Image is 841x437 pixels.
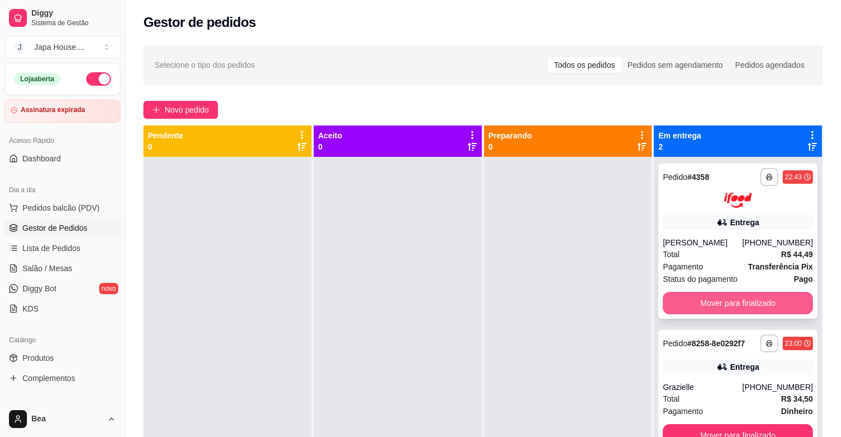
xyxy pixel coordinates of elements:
article: Assinatura expirada [21,106,85,114]
div: Pedidos sem agendamento [621,57,729,73]
strong: Pago [794,275,813,283]
div: [PHONE_NUMBER] [742,382,813,393]
div: Japa House. ... [34,41,85,53]
button: Novo pedido [143,101,218,119]
span: Novo pedido [165,104,209,116]
p: Aceito [318,130,342,141]
span: KDS [22,303,39,314]
div: 23:00 [785,339,802,348]
div: Pedidos agendados [729,57,811,73]
span: plus [152,106,160,114]
p: Pendente [148,130,183,141]
h2: Gestor de pedidos [143,13,256,31]
div: Entrega [730,217,759,228]
a: Diggy Botnovo [4,280,120,297]
p: 0 [489,141,532,152]
div: [PERSON_NAME] [663,237,742,248]
span: Status do pagamento [663,273,737,285]
span: Selecione o tipo dos pedidos [155,59,255,71]
span: Salão / Mesas [22,263,72,274]
a: Gestor de Pedidos [4,219,120,237]
p: Preparando [489,130,532,141]
strong: Transferência Pix [748,262,813,271]
a: Lista de Pedidos [4,239,120,257]
strong: R$ 34,50 [781,394,813,403]
div: Acesso Rápido [4,132,120,150]
span: Total [663,248,680,261]
div: 22:43 [785,173,802,182]
span: Diggy Bot [22,283,57,294]
span: J [14,41,25,53]
span: Produtos [22,352,54,364]
button: Bea [4,406,120,433]
a: Complementos [4,369,120,387]
button: Pedidos balcão (PDV) [4,199,120,217]
span: Lista de Pedidos [22,243,81,254]
p: 0 [318,141,342,152]
a: Assinatura expirada [4,100,120,123]
span: Total [663,393,680,405]
span: Bea [31,414,103,424]
p: 2 [658,141,701,152]
button: Select a team [4,36,120,58]
div: Grazielle [663,382,742,393]
div: [PHONE_NUMBER] [742,237,813,248]
a: KDS [4,300,120,318]
span: Complementos [22,373,75,384]
a: DiggySistema de Gestão [4,4,120,31]
span: Pagamento [663,261,703,273]
span: Gestor de Pedidos [22,222,87,234]
div: Todos os pedidos [548,57,621,73]
button: Mover para finalizado [663,292,813,314]
strong: Dinheiro [781,407,813,416]
div: Entrega [730,361,759,373]
strong: # 4358 [687,173,709,182]
span: Pagamento [663,405,703,417]
span: Pedidos balcão (PDV) [22,202,100,213]
span: Pedido [663,173,687,182]
strong: # 8258-8e0292f7 [687,339,745,348]
span: Sistema de Gestão [31,18,116,27]
p: Em entrega [658,130,701,141]
span: Diggy [31,8,116,18]
button: Alterar Status [86,72,111,86]
img: ifood [724,193,752,208]
a: Produtos [4,349,120,367]
p: 0 [148,141,183,152]
div: Dia a dia [4,181,120,199]
div: Catálogo [4,331,120,349]
a: Dashboard [4,150,120,168]
span: Pedido [663,339,687,348]
div: Loja aberta [14,73,61,85]
strong: R$ 44,49 [781,250,813,259]
a: Salão / Mesas [4,259,120,277]
span: Dashboard [22,153,61,164]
